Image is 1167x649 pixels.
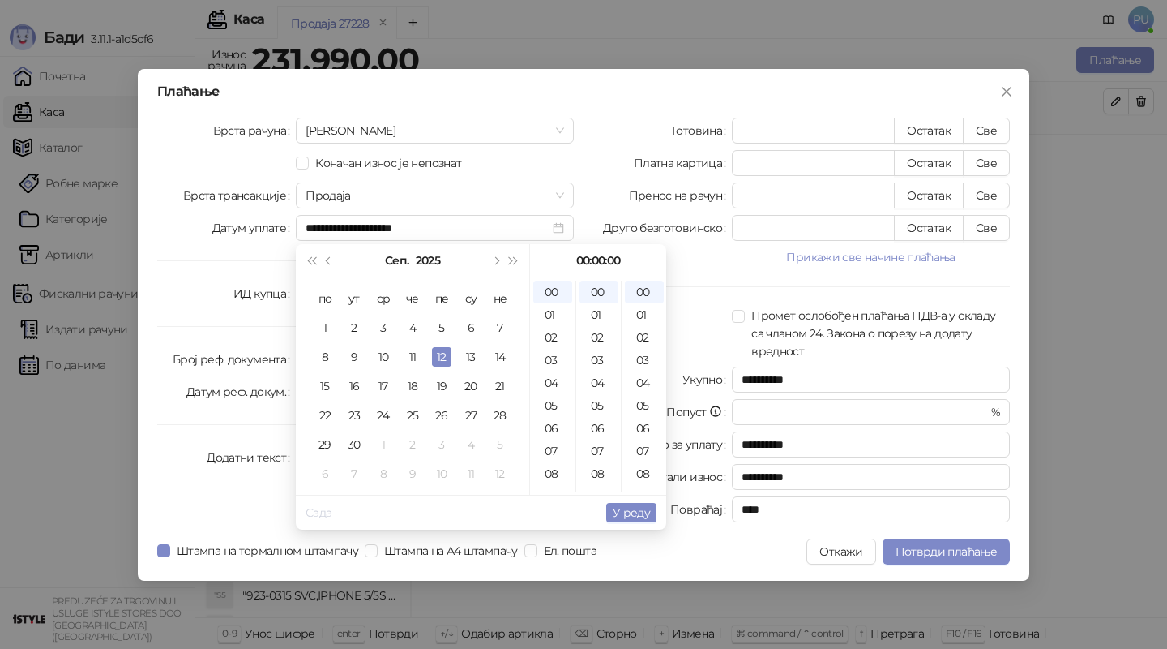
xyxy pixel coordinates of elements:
[603,215,732,241] label: Друго безготовинско
[344,376,364,396] div: 16
[626,464,733,490] label: Преостали износ
[398,430,427,459] td: 2025-10-02
[344,435,364,454] div: 30
[670,496,732,522] label: Повраћај
[666,399,732,425] label: Попуст
[403,464,422,484] div: 9
[486,244,504,277] button: Следећи месец (PageDown)
[629,432,732,458] label: Укупно за уплату
[306,118,564,143] span: Аванс
[306,183,564,208] span: Продаја
[310,372,340,401] td: 2025-09-15
[374,318,393,337] div: 3
[315,464,335,484] div: 6
[310,430,340,459] td: 2025-09-29
[490,376,510,396] div: 21
[310,459,340,488] td: 2025-10-06
[894,150,964,176] button: Остатак
[315,406,335,425] div: 22
[490,435,510,454] div: 5
[427,284,456,313] th: пе
[403,435,422,454] div: 2
[302,244,320,277] button: Претходна година (Control + left)
[456,372,485,401] td: 2025-09-20
[682,367,733,393] label: Укупно
[309,154,468,172] span: Коначан износ је непознат
[625,303,664,326] div: 01
[629,183,733,208] label: Пренос на рачун
[579,462,618,485] div: 08
[485,342,515,372] td: 2025-09-14
[432,347,451,367] div: 12
[344,406,364,425] div: 23
[625,394,664,417] div: 05
[213,118,297,144] label: Врста рачуна
[894,215,964,241] button: Остатак
[963,150,1010,176] button: Све
[173,346,296,372] label: Број реф. документа
[533,440,572,462] div: 07
[536,244,660,277] div: 00:00:00
[579,303,618,326] div: 01
[485,313,515,342] td: 2025-09-07
[398,342,427,372] td: 2025-09-11
[427,342,456,372] td: 2025-09-12
[212,215,297,241] label: Датум уплате
[315,347,335,367] div: 8
[625,462,664,485] div: 08
[625,281,664,303] div: 00
[398,401,427,430] td: 2025-09-25
[533,281,572,303] div: 00
[963,183,1010,208] button: Све
[427,372,456,401] td: 2025-09-19
[344,347,364,367] div: 9
[374,376,393,396] div: 17
[306,219,549,237] input: Датум уплате
[369,372,398,401] td: 2025-09-17
[579,281,618,303] div: 00
[186,379,297,405] label: Датум реф. докум.
[485,284,515,313] th: не
[315,318,335,337] div: 1
[806,539,875,565] button: Откажи
[427,459,456,488] td: 2025-10-10
[533,326,572,349] div: 02
[369,342,398,372] td: 2025-09-10
[533,372,572,394] div: 04
[456,401,485,430] td: 2025-09-27
[579,440,618,462] div: 07
[579,394,618,417] div: 05
[533,303,572,326] div: 01
[427,430,456,459] td: 2025-10-03
[183,183,297,208] label: Врста трансакције
[485,372,515,401] td: 2025-09-21
[403,347,422,367] div: 11
[427,401,456,430] td: 2025-09-26
[398,313,427,342] td: 2025-09-04
[374,464,393,484] div: 8
[432,318,451,337] div: 5
[369,430,398,459] td: 2025-10-01
[310,284,340,313] th: по
[456,313,485,342] td: 2025-09-06
[537,542,603,560] span: Ел. пошта
[745,307,1010,360] span: Промет ослобођен плаћања ПДВ-а у складу са чланом 24. Закона о порезу на додату вредност
[994,79,1020,105] button: Close
[456,284,485,313] th: су
[963,215,1010,241] button: Све
[315,435,335,454] div: 29
[416,244,440,277] button: Изабери годину
[732,247,1010,267] button: Прикажи све начине плаћања
[490,347,510,367] div: 14
[340,401,369,430] td: 2025-09-23
[340,459,369,488] td: 2025-10-07
[340,342,369,372] td: 2025-09-09
[432,376,451,396] div: 19
[340,284,369,313] th: ут
[625,326,664,349] div: 02
[310,342,340,372] td: 2025-09-08
[369,459,398,488] td: 2025-10-08
[369,313,398,342] td: 2025-09-03
[625,417,664,440] div: 06
[490,464,510,484] div: 12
